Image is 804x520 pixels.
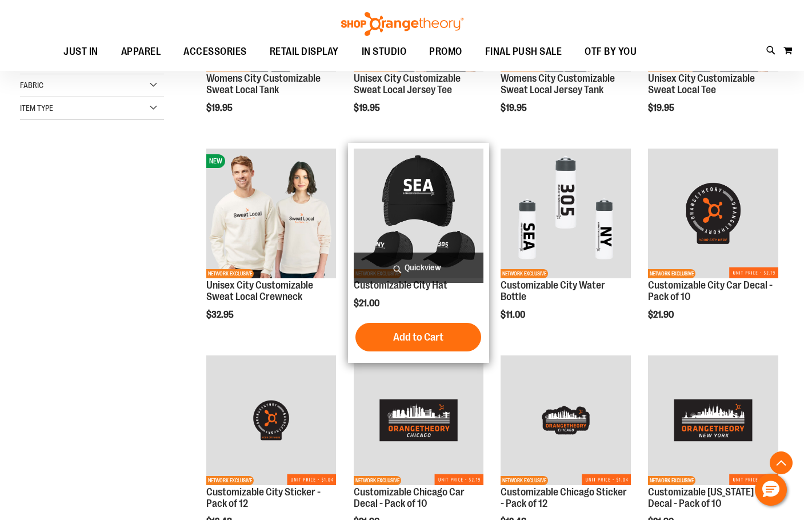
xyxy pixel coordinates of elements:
[63,39,98,65] span: JUST IN
[485,39,562,65] span: FINAL PUSH SALE
[418,39,474,65] a: PROMO
[206,149,337,279] img: Image of Unisex City Customizable NuBlend Crewneck
[648,355,778,487] a: Product image for Customizable New York Car Decal - 10 PKNETWORK EXCLUSIVE
[354,355,484,487] a: Product image for Customizable Chicago Car Decal - 10 PKNETWORK EXCLUSIVE
[362,39,407,65] span: IN STUDIO
[206,269,254,278] span: NETWORK EXCLUSIVE
[501,149,631,279] img: Customizable City Water Bottle primary image
[354,355,484,486] img: Product image for Customizable Chicago Car Decal - 10 PK
[648,355,778,486] img: Product image for Customizable New York Car Decal - 10 PK
[495,143,637,349] div: product
[355,323,481,351] button: Add to Cart
[201,143,342,349] div: product
[648,269,695,278] span: NETWORK EXCLUSIVE
[206,355,337,486] img: Product image for Customizable City Sticker - 12 PK
[648,486,771,509] a: Customizable [US_STATE] Car Decal - Pack of 10
[770,451,793,474] button: Back To Top
[354,253,484,283] a: Quickview
[501,103,529,113] span: $19.95
[206,154,225,168] span: NEW
[648,279,773,302] a: Customizable City Car Decal - Pack of 10
[172,39,258,65] a: ACCESSORIES
[206,476,254,485] span: NETWORK EXCLUSIVE
[585,39,637,65] span: OTF BY YOU
[258,39,350,65] a: RETAIL DISPLAY
[573,39,648,65] a: OTF BY YOU
[121,39,161,65] span: APPAREL
[110,39,173,65] a: APPAREL
[206,279,313,302] a: Unisex City Customizable Sweat Local Crewneck
[206,73,321,95] a: Womens City Customizable Sweat Local Tank
[20,81,43,90] span: Fabric
[354,103,382,113] span: $19.95
[354,279,447,291] a: Customizable City Hat
[755,474,787,506] button: Hello, have a question? Let’s chat.
[354,149,484,281] a: Main Image of 1536459NETWORK EXCLUSIVE
[183,39,247,65] span: ACCESSORIES
[648,103,676,113] span: $19.95
[206,355,337,487] a: Product image for Customizable City Sticker - 12 PKNETWORK EXCLUSIVE
[501,73,615,95] a: Womens City Customizable Sweat Local Jersey Tank
[52,39,110,65] a: JUST IN
[206,103,234,113] span: $19.95
[648,149,778,281] a: Product image for Customizable City Car Decal - 10 PKNETWORK EXCLUSIVE
[642,143,784,349] div: product
[648,149,778,279] img: Product image for Customizable City Car Decal - 10 PK
[501,310,527,320] span: $11.00
[354,149,484,279] img: Main Image of 1536459
[348,143,490,363] div: product
[350,39,418,65] a: IN STUDIO
[20,103,53,113] span: Item Type
[474,39,574,65] a: FINAL PUSH SALE
[206,310,235,320] span: $32.95
[270,39,339,65] span: RETAIL DISPLAY
[501,355,631,487] a: Product image for Customizable Chicago Sticker - 12 PKNETWORK EXCLUSIVE
[339,12,465,36] img: Shop Orangetheory
[501,486,627,509] a: Customizable Chicago Sticker - Pack of 12
[501,476,548,485] span: NETWORK EXCLUSIVE
[648,73,755,95] a: Unisex City Customizable Sweat Local Tee
[393,331,443,343] span: Add to Cart
[501,279,605,302] a: Customizable City Water Bottle
[354,73,461,95] a: Unisex City Customizable Sweat Local Jersey Tee
[206,486,321,509] a: Customizable City Sticker - Pack of 12
[354,298,381,309] span: $21.00
[354,486,465,509] a: Customizable Chicago Car Decal - Pack of 10
[648,476,695,485] span: NETWORK EXCLUSIVE
[429,39,462,65] span: PROMO
[501,269,548,278] span: NETWORK EXCLUSIVE
[501,355,631,486] img: Product image for Customizable Chicago Sticker - 12 PK
[206,149,337,281] a: Image of Unisex City Customizable NuBlend CrewneckNEWNETWORK EXCLUSIVE
[501,149,631,281] a: Customizable City Water Bottle primary imageNETWORK EXCLUSIVE
[648,310,675,320] span: $21.90
[354,476,401,485] span: NETWORK EXCLUSIVE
